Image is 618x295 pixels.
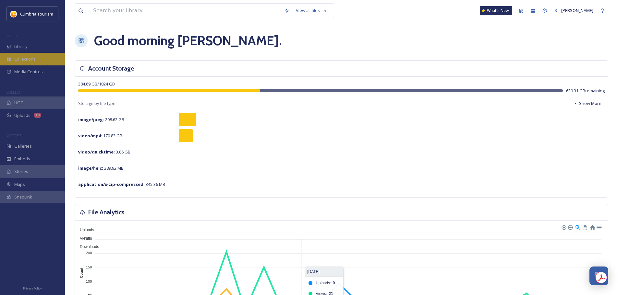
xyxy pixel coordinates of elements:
span: Library [14,43,27,50]
span: 389.92 MB [78,165,124,171]
span: Stories [14,168,28,175]
div: Zoom In [561,225,566,229]
span: 3.86 GB [78,149,130,155]
tspan: 200 [86,251,92,255]
span: 345.36 MB [78,181,165,187]
span: Galleries [14,143,32,149]
span: MEDIA [6,33,18,38]
span: Media Centres [14,69,43,75]
h3: File Analytics [88,208,125,217]
strong: image/heic : [78,165,103,171]
div: 10 [34,113,41,118]
span: Privacy Policy [23,286,42,290]
a: Privacy Policy [23,284,42,292]
span: Cumbria Tourism [20,11,53,17]
div: Zoom Out [568,225,572,229]
span: 384.69 GB / 1024 GB [78,81,115,87]
span: UGC [14,100,23,106]
span: Collections [14,56,36,62]
span: COLLECT [6,90,20,95]
span: Storage by file type [78,100,115,107]
span: Views [75,236,90,241]
strong: image/jpeg : [78,117,104,122]
span: WIDGETS [6,133,21,138]
span: Embeds [14,156,30,162]
span: Maps [14,181,25,187]
a: View all files [293,4,331,17]
span: Downloads [75,244,99,249]
div: Menu [596,224,601,230]
input: Search your library [90,4,281,18]
span: 170.83 GB [78,133,122,139]
tspan: 250 [86,236,92,240]
span: 208.62 GB [78,117,124,122]
h3: Account Storage [88,64,134,73]
h1: Good morning [PERSON_NAME] . [94,31,282,51]
span: [PERSON_NAME] [561,7,593,13]
div: Panning [582,225,586,229]
span: 639.31 GB remaining [566,88,605,94]
div: Reset Zoom [589,224,595,230]
tspan: 150 [86,265,92,269]
span: Uploads [14,112,30,119]
div: Selection Zoom [575,224,580,230]
strong: application/x-zip-compressed : [78,181,145,187]
strong: video/mp4 : [78,133,102,139]
span: Uploads [75,228,94,232]
img: images.jpg [10,11,17,17]
button: Open Chat [589,267,608,285]
span: SnapLink [14,194,32,200]
tspan: 100 [86,279,92,283]
button: Show More [570,97,605,110]
strong: video/quicktime : [78,149,115,155]
text: Count [79,268,83,278]
a: [PERSON_NAME] [551,4,597,17]
a: What's New [480,6,512,15]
